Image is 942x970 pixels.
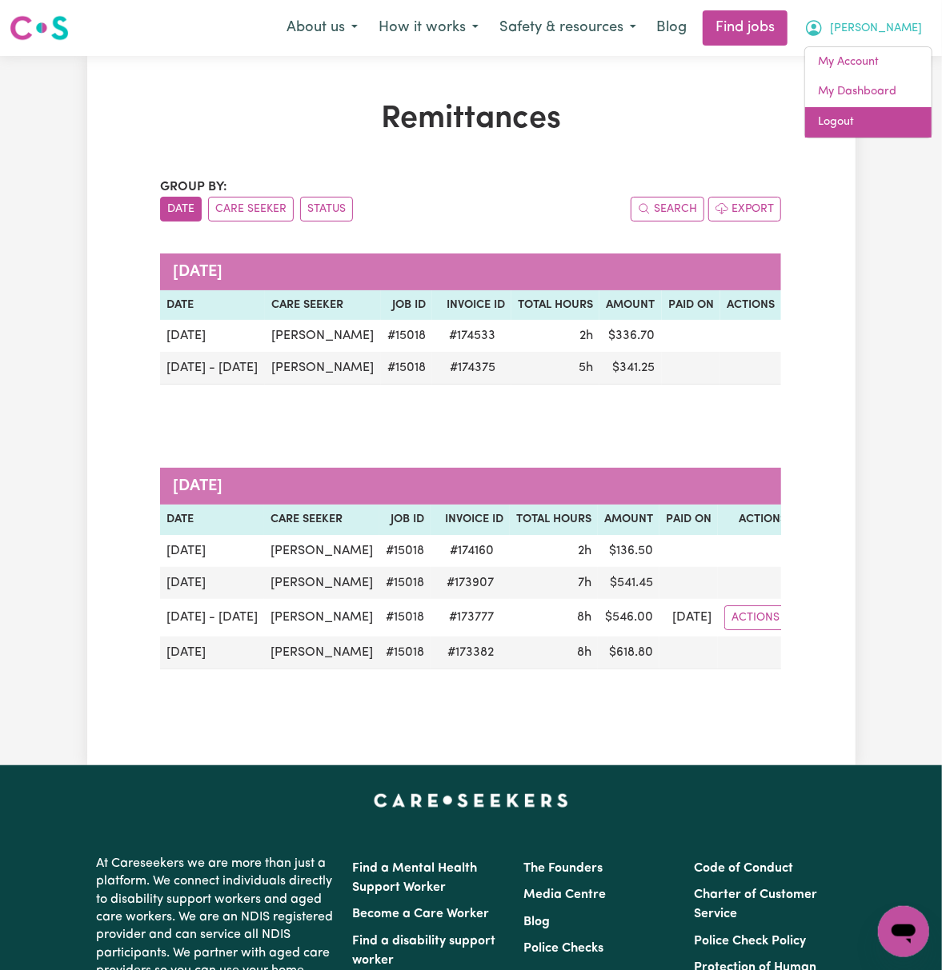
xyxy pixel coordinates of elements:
[631,197,704,222] button: Search
[647,10,696,46] a: Blog
[439,326,505,345] span: # 174533
[381,290,432,321] th: Job ID
[805,47,932,78] a: My Account
[160,197,202,222] button: sort invoices by date
[160,253,781,290] caption: [DATE]
[368,11,489,45] button: How it works
[276,11,368,45] button: About us
[724,605,787,630] button: Actions
[264,637,379,669] td: [PERSON_NAME]
[440,541,503,561] span: # 174160
[10,10,69,46] a: Careseekers logo
[523,942,603,955] a: Police Checks
[300,197,353,222] button: sort invoices by paid status
[489,11,647,45] button: Safety & resources
[381,352,432,385] td: # 15018
[599,290,661,321] th: Amount
[264,599,379,637] td: [PERSON_NAME]
[379,599,431,637] td: # 15018
[578,545,591,557] span: 2 hours
[160,599,264,637] td: [DATE] - [DATE]
[438,643,503,662] span: # 173382
[10,14,69,42] img: Careseekers logo
[598,535,659,567] td: $ 136.50
[579,361,593,374] span: 5 hours
[579,329,593,342] span: 2 hours
[718,505,793,535] th: Actions
[510,505,598,535] th: Total Hours
[160,181,227,194] span: Group by:
[805,77,932,107] a: My Dashboard
[577,611,591,624] span: 8 hours
[265,290,381,321] th: Care Seeker
[265,352,381,385] td: [PERSON_NAME]
[830,20,922,38] span: [PERSON_NAME]
[720,290,781,321] th: Actions
[577,646,591,659] span: 8 hours
[379,505,431,535] th: Job ID
[694,862,793,875] a: Code of Conduct
[703,10,788,46] a: Find jobs
[662,290,720,321] th: Paid On
[804,46,932,138] div: My Account
[160,101,781,139] h1: Remittances
[598,599,659,637] td: $ 546.00
[160,320,265,352] td: [DATE]
[599,320,661,352] td: $ 336.70
[265,320,381,352] td: [PERSON_NAME]
[598,505,659,535] th: Amount
[805,107,932,138] a: Logout
[523,916,550,928] a: Blog
[659,505,718,535] th: Paid On
[694,935,806,948] a: Police Check Policy
[264,567,379,599] td: [PERSON_NAME]
[439,608,503,627] span: # 173777
[160,535,264,567] td: [DATE]
[511,290,600,321] th: Total Hours
[598,637,659,669] td: $ 618.80
[379,637,431,669] td: # 15018
[878,906,929,957] iframe: Button to launch messaging window
[432,290,511,321] th: Invoice ID
[431,505,510,535] th: Invoice ID
[352,908,489,920] a: Become a Care Worker
[208,197,294,222] button: sort invoices by care seeker
[160,468,793,505] caption: [DATE]
[437,573,503,593] span: # 173907
[160,290,265,321] th: Date
[379,535,431,567] td: # 15018
[160,352,265,385] td: [DATE] - [DATE]
[264,505,379,535] th: Care Seeker
[659,599,718,637] td: [DATE]
[599,352,661,385] td: $ 341.25
[160,505,264,535] th: Date
[523,888,606,901] a: Media Centre
[379,567,431,599] td: # 15018
[160,637,264,669] td: [DATE]
[160,567,264,599] td: [DATE]
[374,794,568,807] a: Careseekers home page
[440,358,505,377] span: # 174375
[694,888,817,920] a: Charter of Customer Service
[352,862,477,894] a: Find a Mental Health Support Worker
[578,577,591,589] span: 7 hours
[708,197,781,222] button: Export
[381,320,432,352] td: # 15018
[523,862,603,875] a: The Founders
[264,535,379,567] td: [PERSON_NAME]
[794,11,932,45] button: My Account
[352,935,495,967] a: Find a disability support worker
[598,567,659,599] td: $ 541.45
